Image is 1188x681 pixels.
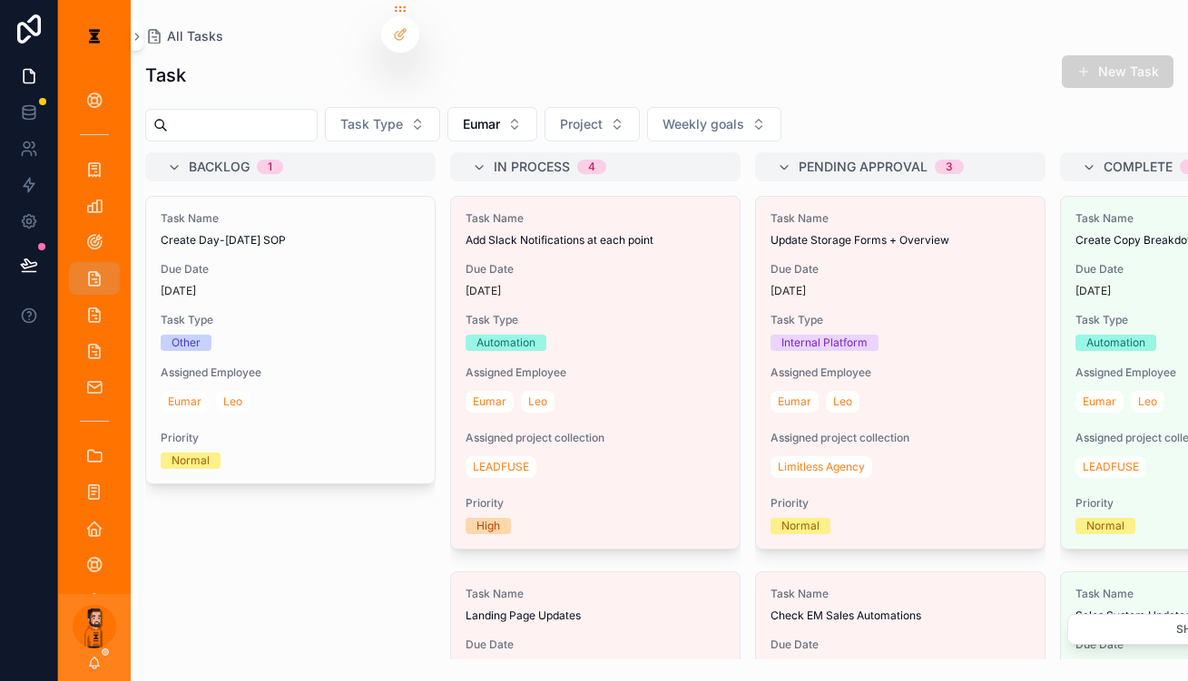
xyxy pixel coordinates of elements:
[771,637,1030,652] span: Due Date
[755,196,1046,550] a: Task NameUpdate Storage Forms + OverviewDue Date[DATE]Task TypeInternal PlatformAssigned Employee...
[1131,391,1164,413] a: Leo
[466,365,725,380] span: Assigned Employee
[1086,335,1145,351] div: Automation
[771,587,1030,601] span: Task Name
[145,27,223,45] a: All Tasks
[1075,456,1146,478] a: LEADFUSE
[172,335,201,351] div: Other
[161,262,420,277] span: Due Date
[663,115,744,133] span: Weekly goals
[466,211,725,226] span: Task Name
[268,160,272,174] div: 1
[466,313,725,327] span: Task Type
[145,63,186,88] h1: Task
[172,452,210,469] div: Normal
[80,22,109,51] img: App logo
[216,391,250,413] a: Leo
[771,456,872,478] a: Limitless Agency
[778,394,811,409] span: Eumar
[528,394,547,409] span: Leo
[450,196,741,550] a: Task NameAdd Slack Notifications at each pointDue Date[DATE]Task TypeAutomationAssigned EmployeeE...
[771,313,1030,327] span: Task Type
[161,391,209,413] a: Eumar
[560,115,603,133] span: Project
[161,365,420,380] span: Assigned Employee
[771,391,819,413] a: Eumar
[476,335,535,351] div: Automation
[447,107,537,141] button: Select Button
[161,284,196,298] p: [DATE]
[473,394,506,409] span: Eumar
[1062,55,1173,88] button: New Task
[168,394,201,409] span: Eumar
[1083,394,1116,409] span: Eumar
[466,456,536,478] a: LEADFUSE
[161,211,420,226] span: Task Name
[463,115,500,133] span: Eumar
[771,233,1030,248] span: Update Storage Forms + Overview
[466,431,725,445] span: Assigned project collection
[771,262,1030,277] span: Due Date
[781,518,820,534] div: Normal
[473,460,529,474] span: LEADFUSE
[1083,460,1139,474] span: LEADFUSE
[466,391,514,413] a: Eumar
[588,160,595,174] div: 4
[1104,158,1173,176] span: Complete
[545,107,640,141] button: Select Button
[223,394,242,409] span: Leo
[771,496,1030,511] span: Priority
[466,637,725,652] span: Due Date
[771,431,1030,445] span: Assigned project collection
[466,262,725,277] span: Due Date
[325,107,440,141] button: Select Button
[799,158,928,176] span: Pending Approval
[647,107,781,141] button: Select Button
[466,608,725,623] span: Landing Page Updates
[1138,394,1157,409] span: Leo
[161,431,420,445] span: Priority
[771,211,1030,226] span: Task Name
[826,391,859,413] a: Leo
[771,608,1030,623] span: Check EM Sales Automations
[778,460,865,474] span: Limitless Agency
[494,158,570,176] span: In Process
[161,233,420,248] span: Create Day-[DATE] SOP
[466,233,725,248] span: Add Slack Notifications at each point
[145,196,436,484] a: Task NameCreate Day-[DATE] SOPDue Date[DATE]Task TypeOtherAssigned EmployeeEumarLeoPriorityNormal
[58,73,131,594] div: scrollable content
[771,284,806,298] p: [DATE]
[946,160,953,174] div: 3
[833,394,852,409] span: Leo
[167,27,223,45] span: All Tasks
[1075,391,1124,413] a: Eumar
[466,284,501,298] p: [DATE]
[189,158,250,176] span: Backlog
[771,365,1030,380] span: Assigned Employee
[466,496,725,511] span: Priority
[340,115,403,133] span: Task Type
[1086,518,1124,534] div: Normal
[476,518,500,534] div: High
[781,335,868,351] div: Internal Platform
[521,391,555,413] a: Leo
[161,313,420,327] span: Task Type
[1075,284,1111,298] p: [DATE]
[466,587,725,601] span: Task Name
